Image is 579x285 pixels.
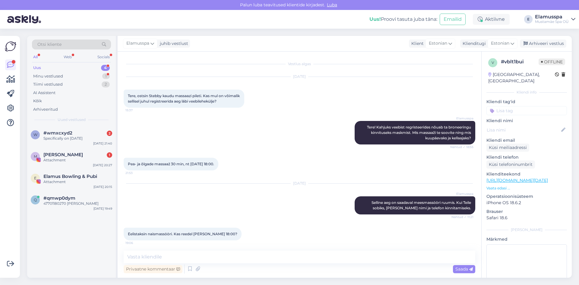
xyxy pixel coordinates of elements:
[487,127,560,133] input: Lisa nimi
[62,53,73,61] div: Web
[93,163,112,167] div: [DATE] 20:27
[429,40,447,47] span: Estonian
[486,90,567,95] div: Kliendi info
[486,118,567,124] p: Kliendi nimi
[33,65,41,71] div: Uus
[34,154,37,159] span: M
[33,81,63,87] div: Tiimi vestlused
[43,179,112,185] div: Attachment
[33,73,63,79] div: Minu vestlused
[5,41,16,52] img: Askly Logo
[535,19,569,24] div: Mustamäe Spa OÜ
[157,40,188,47] div: juhib vestlust
[486,106,567,115] input: Lisa tag
[520,40,566,48] div: Arhiveeri vestlus
[37,41,62,48] span: Otsi kliente
[107,152,112,158] div: 1
[535,14,569,19] div: Elamusspa
[128,93,241,103] span: Tere, ostsin Stebby kaudu massaazi pileti. Kas mul on võimalik sellisel juhul registreerida aeg l...
[409,40,424,47] div: Klient
[125,108,148,112] span: 15:37
[451,116,473,121] span: Elamusspa
[102,81,110,87] div: 2
[491,40,509,47] span: Estonian
[33,98,42,104] div: Kõik
[34,176,36,180] span: E
[43,136,112,141] div: Specifically on [DATE]
[486,171,567,177] p: Klienditeekond
[372,200,472,210] span: Selline aeg on saadaval meesmassööri ruumis. Kui Teile sobiks, [PERSON_NAME] nimi ja telefon kinn...
[486,200,567,206] p: iPhone OS 18.6.2
[34,198,37,202] span: q
[101,65,110,71] div: 4
[128,162,214,166] span: Pea- ja õlgade massaaž 30 min, nt [DATE] 18:00.
[43,152,83,157] span: Maiko Von Helin
[369,16,381,22] b: Uus!
[33,106,58,112] div: Arhiveeritud
[486,178,548,183] a: [URL][DOMAIN_NAME][DATE]
[524,15,533,24] div: E
[102,73,110,79] div: 1
[473,14,510,25] div: Aktiivne
[128,232,237,236] span: Eelistaksin naismassööri. Kas reedel [PERSON_NAME] 18:00?
[486,154,567,160] p: Kliendi telefon
[33,132,37,137] span: w
[43,130,72,136] span: #wmxcxyd2
[440,14,466,25] button: Emailid
[325,2,339,8] span: Luba
[486,185,567,191] p: Vaata edasi ...
[124,181,475,186] div: [DATE]
[451,192,473,196] span: Elamusspa
[124,74,475,79] div: [DATE]
[43,174,97,179] span: Elamus Bowling & Pubi
[450,145,473,149] span: Nähtud ✓ 18:55
[486,227,567,233] div: [PERSON_NAME]
[369,16,437,23] div: Proovi tasuta juba täna:
[455,266,473,272] span: Saada
[125,171,148,175] span: 21:53
[486,137,567,144] p: Kliendi email
[93,185,112,189] div: [DATE] 20:15
[126,40,149,47] span: Elamusspa
[367,125,472,140] span: Tere! Kahjuks veebist regristeerides nõuab ta broneeringu kinnituseks maskmist. Mis massaaži te s...
[58,117,86,122] span: Uued vestlused
[486,99,567,105] p: Kliendi tag'id
[492,60,494,65] span: v
[486,160,535,169] div: Küsi telefoninumbrit
[486,144,529,152] div: Küsi meiliaadressi
[486,215,567,221] p: Safari 18.6
[43,195,75,201] span: #qmwp0dym
[486,236,567,242] p: Märkmed
[488,71,555,84] div: [GEOGRAPHIC_DATA], [GEOGRAPHIC_DATA]
[486,193,567,200] p: Operatsioonisüsteem
[93,141,112,146] div: [DATE] 21:40
[535,14,575,24] a: ElamusspaMustamäe Spa OÜ
[460,40,486,47] div: Klienditugi
[451,215,473,219] span: Nähtud ✓ 11:21
[125,241,148,245] span: 19:06
[501,58,539,65] div: # vblt1bui
[43,201,112,206] div: 47701180270 [PERSON_NAME]
[43,157,112,163] div: Attachment
[539,59,565,65] span: Offline
[96,53,111,61] div: Socials
[107,131,112,136] div: 2
[124,61,475,67] div: Vestlus algas
[124,265,182,273] div: Privaatne kommentaar
[93,206,112,211] div: [DATE] 19:49
[32,53,39,61] div: All
[486,208,567,215] p: Brauser
[33,90,55,96] div: AI Assistent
